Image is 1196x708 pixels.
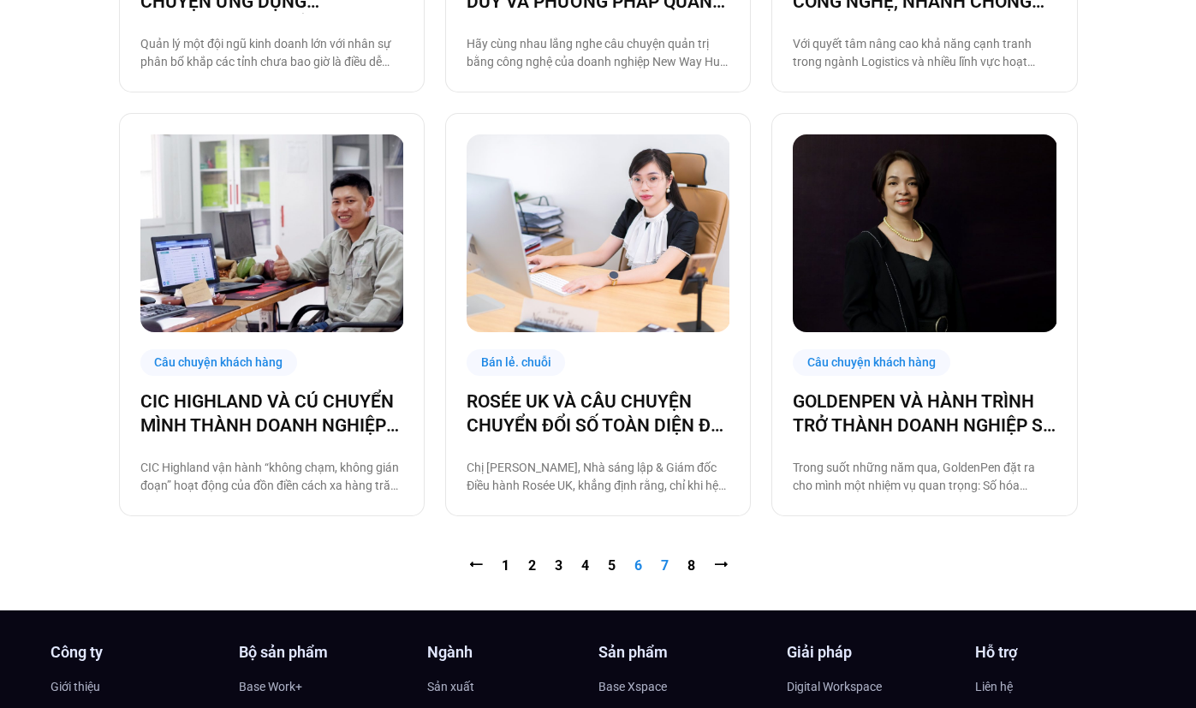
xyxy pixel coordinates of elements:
p: Hãy cùng nhau lắng nghe câu chuyện quản trị bằng công nghệ của doanh nghiệp New Way Hub qua lời k... [467,35,729,71]
p: Chị [PERSON_NAME], Nhà sáng lập & Giám đốc Điều hành Rosée UK, khẳng định rằng, chỉ khi hệ thống ... [467,459,729,495]
span: Base Work+ [239,674,302,699]
h4: Sản phẩm [598,645,770,660]
span: Digital Workspace [787,674,882,699]
a: Digital Workspace [787,674,958,699]
p: Quản lý một đội ngũ kinh doanh lớn với nhân sự phân bổ khắp các tỉnh chưa bao giờ là điều dễ dàng... [140,35,403,71]
a: Liên hệ [975,674,1146,699]
p: Trong suốt những năm qua, GoldenPen đặt ra cho mình một nhiệm vụ quan trọng: Số hóa GoldenPen – P... [793,459,1056,495]
h4: Bộ sản phẩm [239,645,410,660]
a: Giới thiệu [51,674,222,699]
div: Bán lẻ. chuỗi [467,349,566,376]
a: 7 [661,557,669,574]
a: 4 [581,557,589,574]
a: Sản xuất [427,674,598,699]
nav: Pagination [119,556,1078,576]
div: Câu chuyện khách hàng [140,349,298,376]
h4: Hỗ trợ [975,645,1146,660]
a: 5 [608,557,616,574]
p: CIC Highland vận hành “không chạm, không gián đoạn” hoạt động của đồn điền cách xa hàng trăm km d... [140,459,403,495]
img: cic highland chuyển đổi số cùng basevn [140,134,404,332]
a: Base Xspace [598,674,770,699]
a: ROSÉE UK VÀ CÂU CHUYỆN CHUYỂN ĐỔI SỐ TOÀN DIỆN ĐỂ NÂNG CAO TRẢI NGHIỆM KHÁCH HÀNG [467,390,729,437]
a: ⭠ [469,557,483,574]
img: rosse uk chuyển đổi số cùng base.vn [467,134,730,332]
a: 8 [687,557,695,574]
a: 3 [555,557,562,574]
span: 6 [634,557,642,574]
a: CIC HIGHLAND VÀ CÚ CHUYỂN MÌNH THÀNH DOANH NGHIỆP 4.0 [140,390,403,437]
a: 2 [528,557,536,574]
span: Base Xspace [598,674,667,699]
span: Liên hệ [975,674,1013,699]
h4: Công ty [51,645,222,660]
a: cic highland chuyển đổi số cùng basevn [140,134,403,332]
div: Câu chuyện khách hàng [793,349,950,376]
a: Base Work+ [239,674,410,699]
a: ⭢ [714,557,728,574]
a: GOLDENPEN VÀ HÀNH TRÌNH TRỞ THÀNH DOANH NGHIỆP SỐ CÙNG [DOMAIN_NAME] [793,390,1056,437]
h4: Giải pháp [787,645,958,660]
span: Giới thiệu [51,674,100,699]
span: Sản xuất [427,674,474,699]
h4: Ngành [427,645,598,660]
a: rosse uk chuyển đổi số cùng base.vn [467,134,729,332]
p: Với quyết tâm nâng cao khả năng cạnh tranh trong ngành Logistics và nhiều lĩnh vực hoạt động khác... [793,35,1056,71]
a: 1 [502,557,509,574]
